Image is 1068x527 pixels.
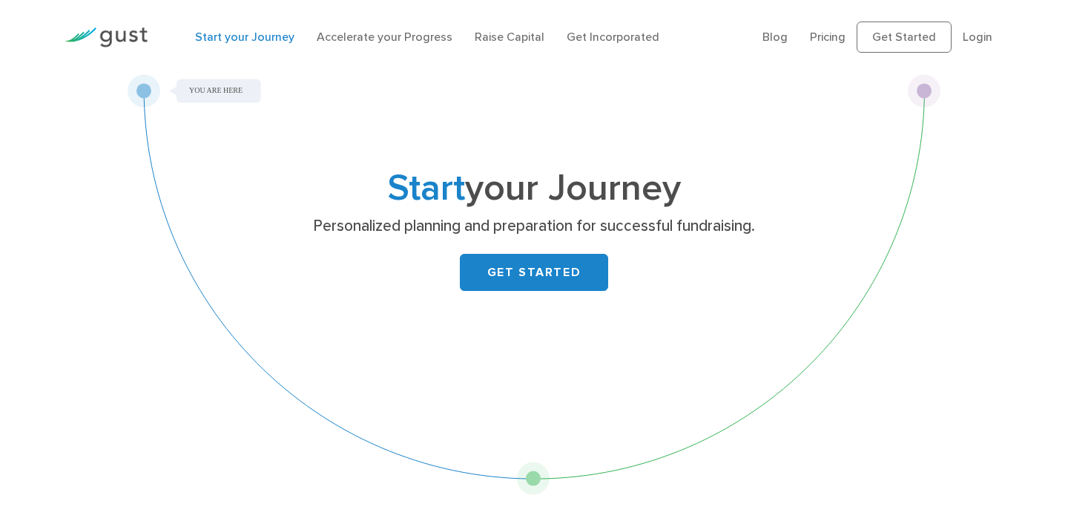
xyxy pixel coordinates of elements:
[762,30,788,44] a: Blog
[475,30,544,44] a: Raise Capital
[857,22,952,53] a: Get Started
[247,216,822,237] p: Personalized planning and preparation for successful fundraising.
[317,30,452,44] a: Accelerate your Progress
[388,166,465,210] span: Start
[195,30,294,44] a: Start your Journey
[460,254,608,291] a: GET STARTED
[241,171,827,206] h1: your Journey
[567,30,659,44] a: Get Incorporated
[810,30,845,44] a: Pricing
[963,30,992,44] a: Login
[65,27,148,48] img: Gust Logo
